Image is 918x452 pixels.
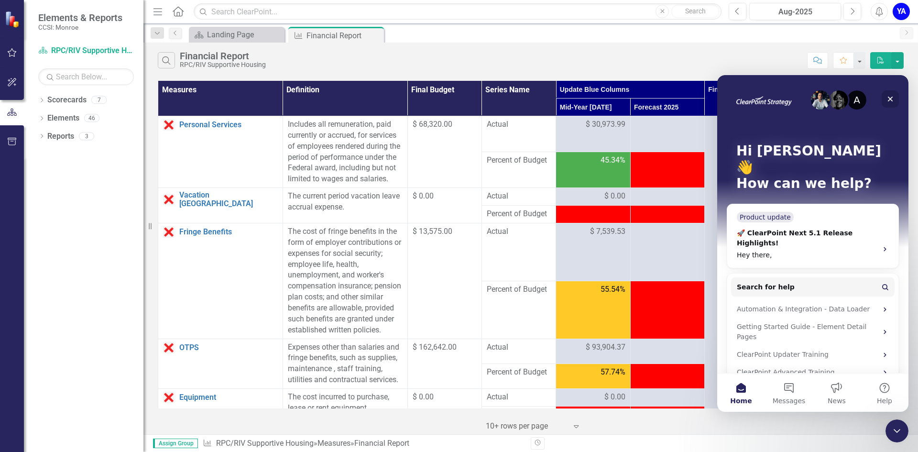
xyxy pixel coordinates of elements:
td: Double-Click to Edit [556,388,630,406]
td: Double-Click to Edit [630,388,704,406]
span: $ 68,320.00 [413,120,452,129]
div: 3 [79,132,94,140]
span: Percent of Budget [487,367,551,378]
span: Search [685,7,706,15]
button: YA [893,3,910,20]
div: 7 [91,96,107,104]
div: The cost of fringe benefits in the form of employer contributions or expenses for social security... [288,226,403,335]
td: Double-Click to Edit [556,223,630,281]
div: Includes all remuneration, paid currently or accrued, for services of employees rendered during t... [288,119,403,185]
img: Data Error [163,342,175,353]
td: Double-Click to Edit [556,339,630,364]
span: 55.54% [601,284,625,295]
span: Actual [487,119,551,130]
td: Double-Click to Edit [630,116,704,152]
td: Double-Click to Edit [556,116,630,152]
img: Data Error [163,392,175,403]
button: Search [671,5,719,18]
div: 46 [84,114,99,122]
span: 57.74% [601,367,625,378]
span: Actual [487,191,551,202]
span: $ 0.00 [413,392,434,401]
a: Equipment [179,393,278,402]
span: Percent of Budget [487,155,551,166]
a: Scorecards [47,95,87,106]
a: Landing Page [191,29,282,41]
td: Double-Click to Edit Right Click for Context Menu [158,188,283,223]
span: $ 0.00 [413,191,434,200]
iframe: Intercom live chat [717,75,908,412]
span: Percent of Budget [487,209,551,220]
img: Data Error [163,194,175,205]
input: Search Below... [38,68,134,85]
div: Financial Report [306,30,382,42]
span: $ 7,539.53 [590,226,625,237]
p: Expenses other than salaries and fringe benefits, such as supplies, maintenance , staff training,... [288,342,403,386]
td: Double-Click to Edit Right Click for Context Menu [158,388,283,424]
div: Aug-2025 [753,6,838,18]
a: RPC/RIV Supportive Housing [38,45,134,56]
a: RPC/RIV Supportive Housing [216,439,314,448]
a: Measures [317,439,350,448]
span: 45.34% [601,155,625,166]
div: RPC/RIV Supportive Housing [180,61,266,68]
span: $ 0.00 [604,191,625,202]
div: The current period vacation leave accrual expense. [288,191,403,213]
td: Double-Click to Edit Right Click for Context Menu [158,223,283,339]
span: $ 13,575.00 [413,227,452,236]
div: Landing Page [207,29,282,41]
span: Actual [487,226,551,237]
button: Aug-2025 [749,3,841,20]
span: $ 0.00 [604,392,625,403]
td: Double-Click to Edit Right Click for Context Menu [158,116,283,188]
span: Elements & Reports [38,12,122,23]
a: Personal Services [179,121,278,129]
td: Double-Click to Edit [556,188,630,206]
div: Financial Report [354,439,409,448]
a: OTPS [179,343,278,352]
span: $ 30,973.99 [586,119,625,130]
a: Fringe Benefits [179,228,278,236]
td: Double-Click to Edit Right Click for Context Menu [158,339,283,388]
img: Data Error [163,226,175,238]
div: Financial Report [180,51,266,61]
input: Search ClearPoint... [194,3,721,20]
iframe: Intercom live chat [885,419,908,442]
div: The cost incurred to purchase, lease or rent equipment. [288,392,403,414]
td: Double-Click to Edit [630,188,704,206]
img: Data Error [163,119,175,131]
span: Percent of Budget [487,284,551,295]
img: ClearPoint Strategy [5,11,22,28]
span: Assign Group [153,439,198,448]
div: » » [203,438,524,449]
a: Elements [47,113,79,124]
small: CCSI: Monroe [38,23,122,31]
td: Double-Click to Edit [630,339,704,364]
a: Reports [47,131,74,142]
a: Vacation [GEOGRAPHIC_DATA] [179,191,278,208]
span: Actual [487,392,551,403]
